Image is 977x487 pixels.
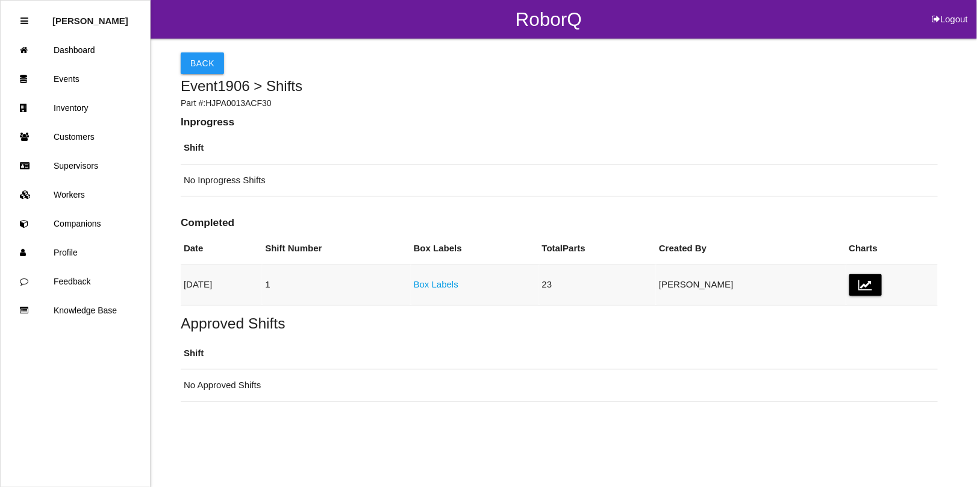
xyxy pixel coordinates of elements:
[539,265,657,305] td: 23
[181,132,938,164] th: Shift
[1,267,150,296] a: Feedback
[1,64,150,93] a: Events
[846,233,938,265] th: Charts
[181,216,234,228] b: Completed
[181,369,938,402] td: No Approved Shifts
[181,116,234,128] b: Inprogress
[1,93,150,122] a: Inventory
[181,233,262,265] th: Date
[656,233,846,265] th: Created By
[1,180,150,209] a: Workers
[52,7,128,26] p: Rosie Blandino
[181,265,262,305] td: [DATE]
[262,233,410,265] th: Shift Number
[1,238,150,267] a: Profile
[656,265,846,305] td: [PERSON_NAME]
[181,338,938,369] th: Shift
[181,78,938,94] h4: Event 1906 > Shifts
[1,122,150,151] a: Customers
[181,315,938,331] h5: Approved Shifts
[181,97,938,110] p: Part #: HJPA0013ACF30
[181,52,224,74] button: Back
[20,7,28,36] div: Close
[262,265,410,305] td: 1
[1,209,150,238] a: Companions
[1,296,150,325] a: Knowledge Base
[411,233,539,265] th: Box Labels
[539,233,657,265] th: Total Parts
[414,279,458,289] a: Box Labels
[181,164,938,196] td: No Inprogress Shifts
[1,151,150,180] a: Supervisors
[1,36,150,64] a: Dashboard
